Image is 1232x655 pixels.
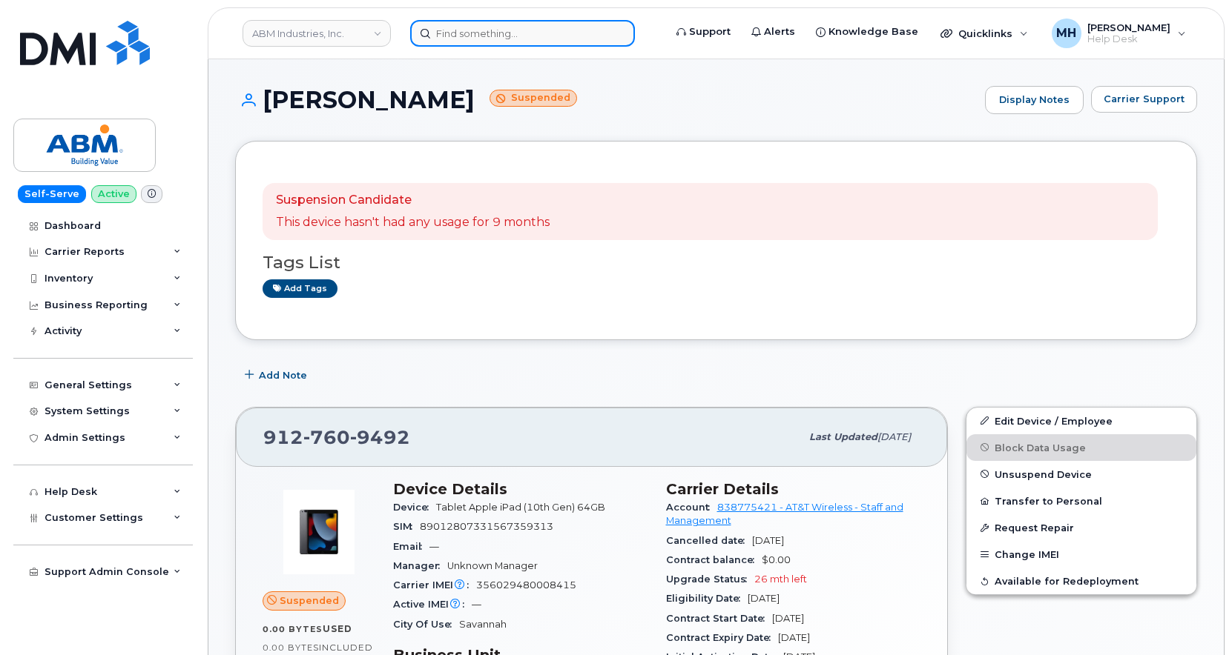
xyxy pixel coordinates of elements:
[476,579,576,591] span: 356029480008415
[263,253,1170,272] h3: Tags List
[995,468,1092,479] span: Unsuspend Device
[666,502,903,526] a: 838775421 - AT&T Wireless - Staff and Management
[429,541,439,552] span: —
[778,632,810,643] span: [DATE]
[966,488,1196,514] button: Transfer to Personal
[666,554,762,565] span: Contract balance
[393,480,648,498] h3: Device Details
[762,554,791,565] span: $0.00
[393,560,447,571] span: Manager
[772,613,804,624] span: [DATE]
[966,514,1196,541] button: Request Repair
[235,87,978,113] h1: [PERSON_NAME]
[966,461,1196,488] button: Unsuspend Device
[666,480,921,498] h3: Carrier Details
[666,593,748,604] span: Eligibility Date
[985,86,1084,114] a: Display Notes
[280,594,339,608] span: Suspended
[666,613,772,624] span: Contract Start Date
[276,214,550,231] p: This device hasn't had any usage for 9 months
[1104,92,1185,106] span: Carrier Support
[393,579,476,591] span: Carrier IMEI
[754,573,807,585] span: 26 mth left
[436,502,605,513] span: Tablet Apple iPad (10th Gen) 64GB
[263,279,337,298] a: Add tags
[263,624,323,634] span: 0.00 Bytes
[235,362,320,389] button: Add Note
[447,560,538,571] span: Unknown Manager
[393,619,459,630] span: City Of Use
[666,502,717,513] span: Account
[666,573,754,585] span: Upgrade Status
[472,599,481,610] span: —
[966,434,1196,461] button: Block Data Usage
[263,642,319,653] span: 0.00 Bytes
[393,502,436,513] span: Device
[666,632,778,643] span: Contract Expiry Date
[490,90,577,107] small: Suspended
[274,488,363,576] img: image20231002-3703462-18bu571.jpeg
[393,541,429,552] span: Email
[666,535,752,546] span: Cancelled date
[323,623,352,634] span: used
[966,568,1196,594] button: Available for Redeployment
[263,426,410,448] span: 912
[966,408,1196,434] a: Edit Device / Employee
[966,541,1196,568] button: Change IMEI
[1091,86,1197,113] button: Carrier Support
[748,593,780,604] span: [DATE]
[420,521,553,532] span: 89012807331567359313
[459,619,507,630] span: Savannah
[350,426,410,448] span: 9492
[303,426,350,448] span: 760
[393,599,472,610] span: Active IMEI
[877,431,911,442] span: [DATE]
[259,368,307,382] span: Add Note
[809,431,877,442] span: Last updated
[276,192,550,209] p: Suspension Candidate
[752,535,784,546] span: [DATE]
[393,521,420,532] span: SIM
[995,576,1139,587] span: Available for Redeployment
